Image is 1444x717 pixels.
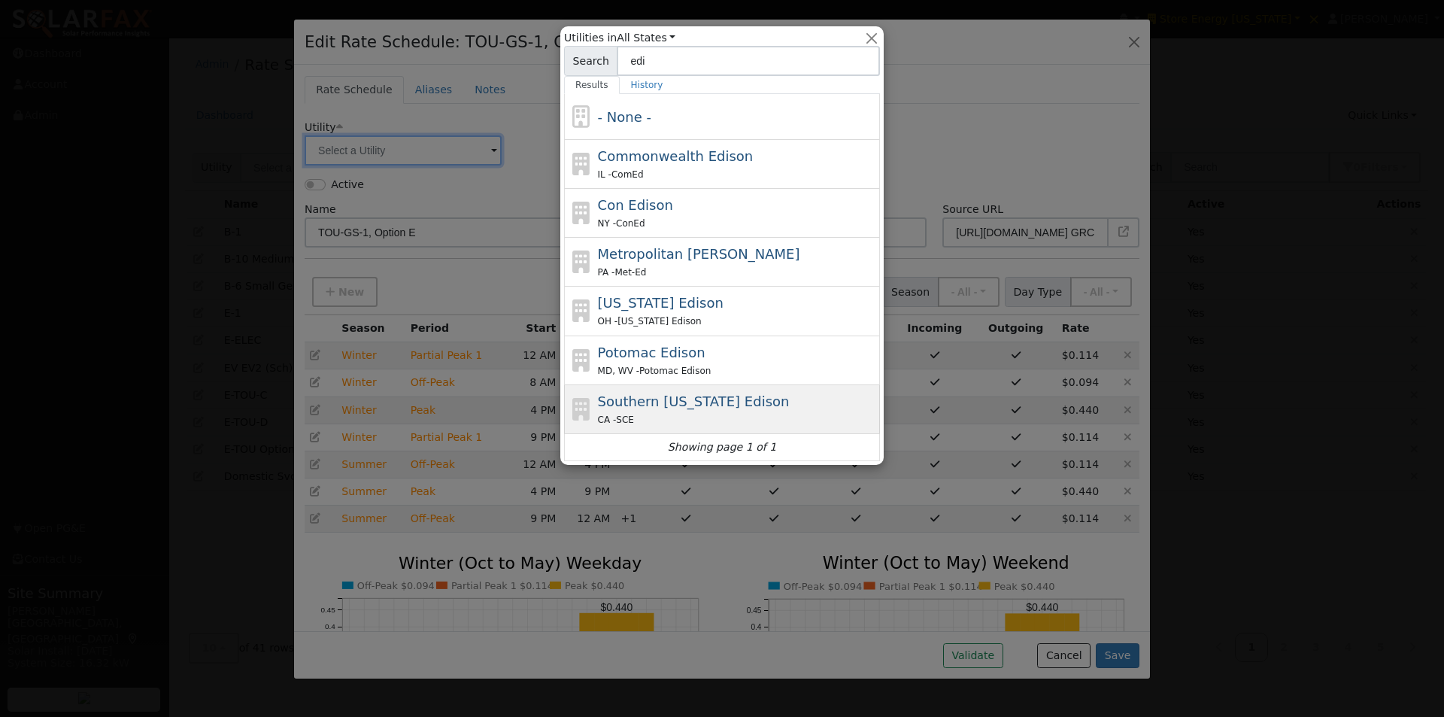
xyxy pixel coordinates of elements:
[611,169,644,180] span: ComEd
[668,439,776,455] i: Showing page 1 of 1
[598,197,673,213] span: Con Edison
[598,345,705,360] span: Potomac Edison
[617,316,702,327] span: [US_STATE] Edison
[598,366,639,376] span: MD, WV -
[620,76,675,94] a: History
[598,246,800,262] span: Metropolitan [PERSON_NAME]
[598,109,651,125] span: - None -
[639,366,711,376] span: Potomac Edison
[564,76,620,94] a: Results
[598,148,754,164] span: Commonwealth Edison
[564,30,675,46] span: Utilities in
[614,267,646,278] span: Met-Ed
[598,393,790,409] span: Southern [US_STATE] Edison
[598,295,724,311] span: [US_STATE] Edison
[598,267,615,278] span: PA -
[616,415,634,425] span: SCE
[598,316,618,327] span: OH -
[616,218,645,229] span: ConEd
[598,415,617,425] span: CA -
[598,169,611,180] span: IL -
[617,32,675,44] a: All States
[598,218,616,229] span: NY -
[564,46,617,76] span: Search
